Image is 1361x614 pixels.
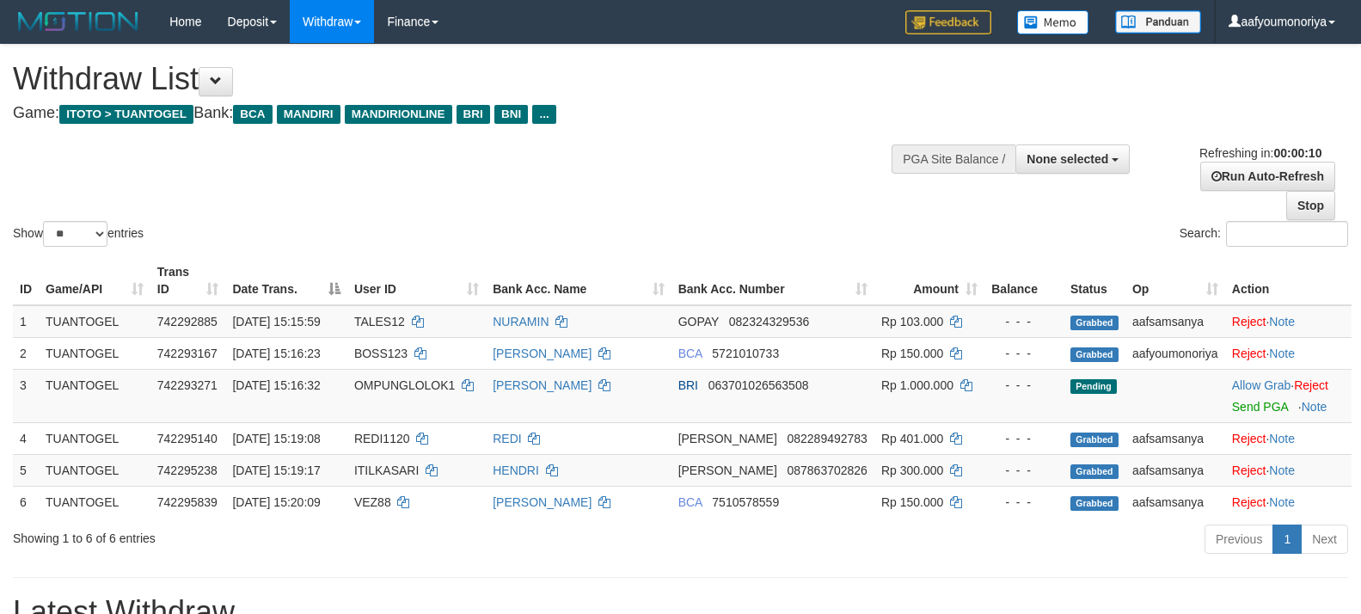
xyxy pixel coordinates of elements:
td: 2 [13,337,39,369]
th: ID [13,256,39,305]
span: BOSS123 [354,347,408,360]
span: Refreshing in: [1199,146,1321,160]
img: Button%20Memo.svg [1017,10,1089,34]
div: Showing 1 to 6 of 6 entries [13,523,555,547]
td: aafsamsanya [1125,305,1225,338]
span: ... [532,105,555,124]
td: TUANTOGEL [39,486,150,518]
th: User ID: activate to sort column ascending [347,256,486,305]
span: Grabbed [1070,464,1119,479]
td: aafsamsanya [1125,486,1225,518]
th: Op: activate to sort column ascending [1125,256,1225,305]
th: Action [1225,256,1352,305]
td: aafsamsanya [1125,422,1225,454]
span: Rp 150.000 [881,495,943,509]
a: REDI [493,432,521,445]
span: 742295839 [157,495,218,509]
a: Reject [1232,347,1266,360]
span: [DATE] 15:20:09 [232,495,320,509]
td: aafsamsanya [1125,454,1225,486]
label: Search: [1180,221,1348,247]
span: Pending [1070,379,1117,394]
th: Amount: activate to sort column ascending [874,256,984,305]
a: NURAMIN [493,315,549,328]
td: 6 [13,486,39,518]
a: Allow Grab [1232,378,1290,392]
img: MOTION_logo.png [13,9,144,34]
div: - - - [991,462,1057,479]
div: - - - [991,345,1057,362]
span: Rp 401.000 [881,432,943,445]
td: · [1225,422,1352,454]
span: Copy 087863702826 to clipboard [787,464,867,477]
span: 742293167 [157,347,218,360]
span: BCA [678,347,702,360]
div: PGA Site Balance / [892,144,1015,174]
img: Feedback.jpg [905,10,991,34]
span: Grabbed [1070,433,1119,447]
a: Reject [1232,464,1266,477]
td: TUANTOGEL [39,369,150,422]
a: Send PGA [1232,400,1288,414]
td: 1 [13,305,39,338]
select: Showentries [43,221,107,247]
div: - - - [991,430,1057,447]
a: Reject [1232,315,1266,328]
span: Grabbed [1070,316,1119,330]
th: Game/API: activate to sort column ascending [39,256,150,305]
h4: Game: Bank: [13,105,890,122]
strong: 00:00:10 [1273,146,1321,160]
span: Rp 300.000 [881,464,943,477]
span: · [1232,378,1294,392]
span: [DATE] 15:16:23 [232,347,320,360]
a: [PERSON_NAME] [493,347,592,360]
span: BRI [457,105,490,124]
span: REDI1120 [354,432,410,445]
a: HENDRI [493,464,539,477]
h1: Withdraw List [13,62,890,96]
a: Reject [1232,495,1266,509]
td: 3 [13,369,39,422]
a: Note [1269,464,1295,477]
span: ITOTO > TUANTOGEL [59,105,193,124]
a: Note [1269,315,1295,328]
a: Note [1269,495,1295,509]
span: [DATE] 15:19:17 [232,464,320,477]
div: - - - [991,494,1057,511]
td: aafyoumonoriya [1125,337,1225,369]
span: Copy 5721010733 to clipboard [712,347,779,360]
span: Copy 082324329536 to clipboard [729,315,809,328]
span: 742295238 [157,464,218,477]
th: Status [1064,256,1125,305]
td: TUANTOGEL [39,454,150,486]
th: Bank Acc. Name: activate to sort column ascending [486,256,671,305]
span: BRI [678,378,698,392]
a: Note [1302,400,1327,414]
span: Rp 150.000 [881,347,943,360]
a: Reject [1232,432,1266,445]
span: GOPAY [678,315,719,328]
td: · [1225,337,1352,369]
span: BCA [678,495,702,509]
span: [PERSON_NAME] [678,432,777,445]
td: TUANTOGEL [39,305,150,338]
button: None selected [1015,144,1130,174]
span: VEZ88 [354,495,391,509]
td: · [1225,369,1352,422]
span: [DATE] 15:15:59 [232,315,320,328]
span: Grabbed [1070,347,1119,362]
td: 4 [13,422,39,454]
img: panduan.png [1115,10,1201,34]
a: 1 [1272,525,1302,554]
span: Grabbed [1070,496,1119,511]
th: Trans ID: activate to sort column ascending [150,256,226,305]
span: BNI [494,105,528,124]
td: · [1225,305,1352,338]
input: Search: [1226,221,1348,247]
span: OMPUNGLOLOK1 [354,378,455,392]
span: 742293271 [157,378,218,392]
span: 742292885 [157,315,218,328]
td: · [1225,486,1352,518]
span: 742295140 [157,432,218,445]
td: TUANTOGEL [39,337,150,369]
